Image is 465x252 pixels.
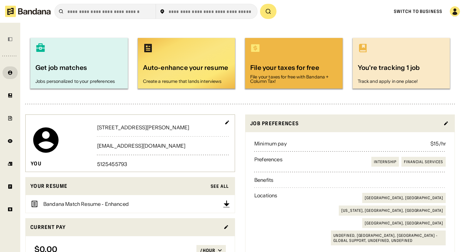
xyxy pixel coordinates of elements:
div: Get job matches [35,63,123,77]
div: [EMAIL_ADDRESS][DOMAIN_NAME] [97,143,230,148]
div: Benefits [254,177,273,182]
div: Current Pay [30,223,220,231]
div: Locations [254,193,277,245]
div: [STREET_ADDRESS][PERSON_NAME] [97,125,230,130]
a: Switch to Business [394,9,442,14]
div: Financial Services [404,159,443,164]
div: Auto-enhance your resume [143,63,230,77]
div: [GEOGRAPHIC_DATA], [GEOGRAPHIC_DATA] [365,221,443,226]
div: Jobs personalized to your preferences [35,79,123,83]
div: [GEOGRAPHIC_DATA], [GEOGRAPHIC_DATA] [365,195,443,200]
div: Your resume [30,182,207,190]
img: Bandana logotype [5,6,51,17]
div: Internship [374,159,396,164]
div: Preferences [254,157,282,167]
div: Create a resume that lands interviews [143,79,230,83]
div: See All [211,184,229,188]
div: 5125455793 [97,162,230,167]
div: Bandana Match Resume - Enhanced [43,201,129,206]
div: You [31,160,41,167]
div: File your taxes for free [250,63,338,72]
div: Minimum pay [254,141,287,146]
div: You're tracking 1 job [358,63,445,77]
div: File your taxes for free with Bandana + Column Tax! [250,75,338,83]
div: undefined, [GEOGRAPHIC_DATA], [GEOGRAPHIC_DATA] - Global Support, undefined, undefined [333,233,443,243]
div: $15/hr [431,141,446,146]
div: [US_STATE], [GEOGRAPHIC_DATA], [GEOGRAPHIC_DATA] [341,208,443,213]
div: Job preferences [250,120,440,127]
div: Track and apply in one place! [358,79,445,83]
